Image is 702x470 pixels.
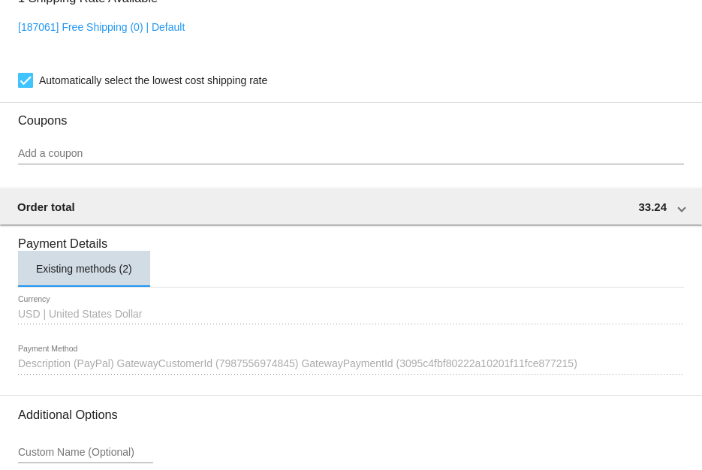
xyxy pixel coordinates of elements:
[18,148,684,160] input: Add a coupon
[18,308,142,320] span: USD | United States Dollar
[18,102,684,128] h3: Coupons
[18,21,185,33] a: [187061] Free Shipping (0) | Default
[638,200,667,213] span: 33.24
[36,263,132,275] div: Existing methods (2)
[18,408,684,422] h3: Additional Options
[18,357,577,369] span: Description (PayPal) GatewayCustomerId (7987556974845) GatewayPaymentId (3095c4fbf80222a10201f11f...
[17,200,75,213] span: Order total
[18,225,684,251] h3: Payment Details
[18,447,153,459] input: Custom Name (Optional)
[39,71,267,89] span: Automatically select the lowest cost shipping rate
